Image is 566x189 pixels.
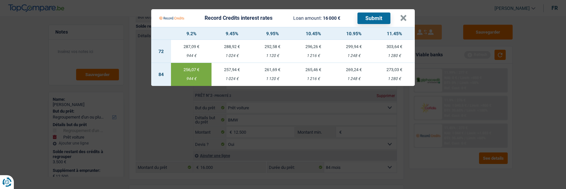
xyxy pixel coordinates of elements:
div: 296,26 € [293,44,333,49]
td: 72 [151,40,171,63]
div: 273,03 € [374,67,415,72]
div: 265,46 € [293,67,333,72]
th: 9.2% [171,27,212,40]
div: 1 120 € [252,54,293,58]
button: × [400,15,407,21]
div: 1 120 € [252,77,293,81]
div: 303,64 € [374,44,415,49]
th: 9.95% [252,27,293,40]
div: 288,92 € [212,44,252,49]
div: 269,24 € [333,67,374,72]
button: Submit [357,13,390,24]
div: 944 € [171,77,212,81]
div: 261,69 € [252,67,293,72]
div: 256,07 € [171,67,212,72]
div: Record Credits interest rates [205,15,272,21]
span: Loan amount: [293,15,322,21]
div: 1 216 € [293,77,333,81]
td: 84 [151,63,171,86]
div: 257,94 € [212,67,252,72]
div: 944 € [171,54,212,58]
div: 1 248 € [333,54,374,58]
th: 10.95% [333,27,374,40]
th: 11.45% [374,27,415,40]
div: 1 216 € [293,54,333,58]
div: 1 024 € [212,54,252,58]
div: 287,09 € [171,44,212,49]
img: Record Credits [159,12,184,24]
div: 1 280 € [374,77,415,81]
span: 16 000 € [323,15,340,21]
th: 10.45% [293,27,333,40]
div: 299,94 € [333,44,374,49]
div: 1 248 € [333,77,374,81]
div: 1 280 € [374,54,415,58]
th: 9.45% [212,27,252,40]
div: 292,58 € [252,44,293,49]
div: 1 024 € [212,77,252,81]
